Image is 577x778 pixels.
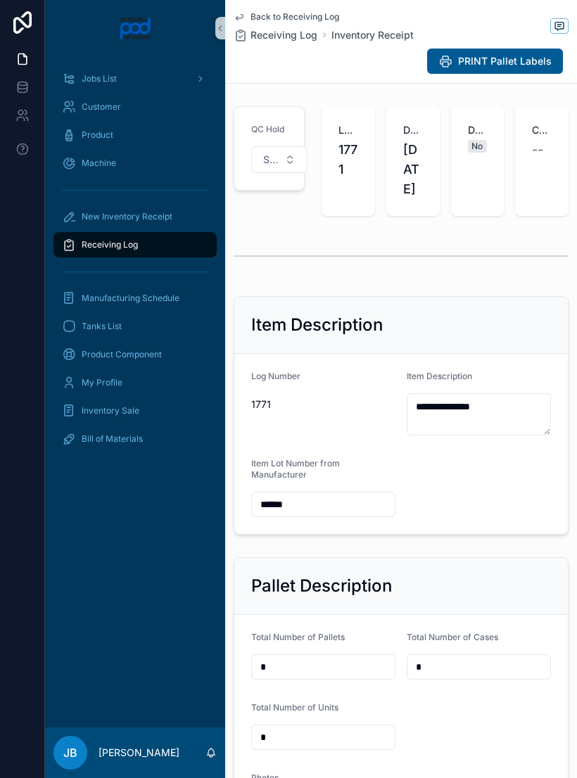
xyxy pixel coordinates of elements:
[82,293,179,304] span: Manufacturing Schedule
[45,56,225,470] div: scrollable content
[53,204,217,229] a: New Inventory Receipt
[251,28,317,42] span: Receiving Log
[82,349,162,360] span: Product Component
[82,101,121,113] span: Customer
[468,123,488,137] span: Damages
[338,140,358,179] span: 1771
[532,123,552,137] span: Customer
[331,28,414,42] a: Inventory Receipt
[53,314,217,339] a: Tanks List
[234,28,317,42] a: Receiving Log
[251,397,395,412] span: 1771
[53,286,217,311] a: Manufacturing Schedule
[251,702,338,713] span: Total Number of Units
[53,232,217,257] a: Receiving Log
[99,746,179,760] p: [PERSON_NAME]
[251,632,345,642] span: Total Number of Pallets
[53,151,217,176] a: Machine
[251,371,300,381] span: Log Number
[532,140,543,160] span: --
[53,94,217,120] a: Customer
[53,426,217,452] a: Bill of Materials
[63,744,77,761] span: JB
[251,11,339,23] span: Back to Receiving Log
[82,129,113,141] span: Product
[82,405,139,416] span: Inventory Sale
[471,140,483,153] div: No
[251,575,392,597] h2: Pallet Description
[53,342,217,367] a: Product Component
[53,122,217,148] a: Product
[53,66,217,91] a: Jobs List
[53,370,217,395] a: My Profile
[82,158,116,169] span: Machine
[119,17,152,39] img: App logo
[338,123,358,137] span: Log_Number
[82,211,172,222] span: New Inventory Receipt
[458,54,552,68] span: PRINT Pallet Labels
[53,398,217,423] a: Inventory Sale
[251,458,340,480] span: Item Lot Number from Manufacturer
[82,377,122,388] span: My Profile
[403,123,423,137] span: Date Received
[251,314,383,336] h2: Item Description
[403,140,423,199] span: [DATE]
[263,153,279,167] span: Select a QC Hold
[82,321,122,332] span: Tanks List
[234,11,339,23] a: Back to Receiving Log
[82,73,117,84] span: Jobs List
[407,632,498,642] span: Total Number of Cases
[251,124,284,134] span: QC Hold
[82,433,143,445] span: Bill of Materials
[251,146,307,173] button: Select Button
[82,239,138,250] span: Receiving Log
[427,49,563,74] button: PRINT Pallet Labels
[407,371,472,381] span: Item Description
